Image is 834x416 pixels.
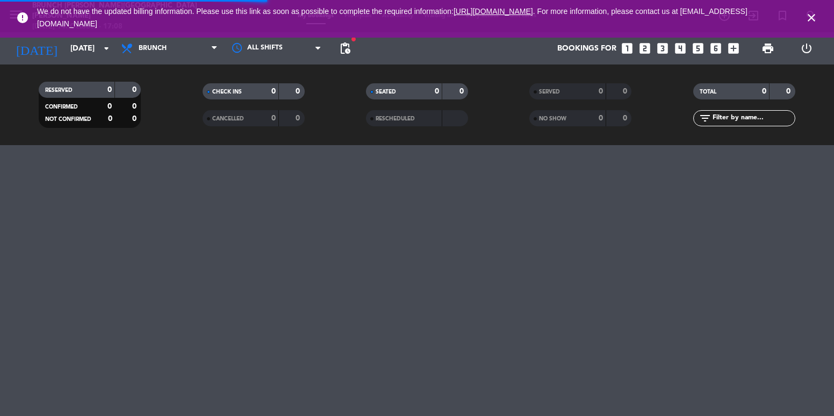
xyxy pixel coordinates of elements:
span: Bookings for [557,44,616,53]
span: fiber_manual_record [350,36,357,42]
span: NOT CONFIRMED [45,117,91,122]
span: print [761,42,774,55]
span: RESERVED [45,88,73,93]
strong: 0 [296,88,302,95]
i: close [805,11,818,24]
i: looks_5 [691,41,705,55]
i: arrow_drop_down [100,42,113,55]
strong: 0 [107,103,112,110]
i: looks_3 [656,41,670,55]
strong: 0 [786,88,793,95]
i: power_settings_new [800,42,813,55]
div: LOG OUT [787,32,826,64]
strong: 0 [599,114,603,122]
strong: 0 [435,88,439,95]
strong: 0 [132,115,139,123]
strong: 0 [623,88,629,95]
i: [DATE] [8,37,65,60]
span: CONFIRMED [45,104,78,110]
strong: 0 [296,114,302,122]
a: [URL][DOMAIN_NAME] [454,7,533,16]
strong: 0 [107,86,112,94]
span: RESCHEDULED [376,116,415,121]
input: Filter by name... [711,112,795,124]
i: looks_two [638,41,652,55]
span: TOTAL [700,89,716,95]
a: . For more information, please contact us at [EMAIL_ADDRESS][DOMAIN_NAME] [37,7,747,28]
strong: 0 [623,114,629,122]
span: SERVED [539,89,560,95]
strong: 0 [459,88,466,95]
span: We do not have the updated billing information. Please use this link as soon as possible to compl... [37,7,747,28]
span: CANCELLED [212,116,244,121]
i: filter_list [699,112,711,125]
strong: 0 [271,88,276,95]
span: CHECK INS [212,89,242,95]
strong: 0 [108,115,112,123]
i: looks_one [620,41,634,55]
i: add_box [727,41,740,55]
strong: 0 [132,103,139,110]
strong: 0 [599,88,603,95]
span: NO SHOW [539,116,566,121]
i: error [16,11,29,24]
i: looks_4 [673,41,687,55]
span: pending_actions [339,42,351,55]
i: looks_6 [709,41,723,55]
span: Brunch [139,45,167,52]
strong: 0 [271,114,276,122]
strong: 0 [132,86,139,94]
span: SEATED [376,89,396,95]
strong: 0 [762,88,766,95]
